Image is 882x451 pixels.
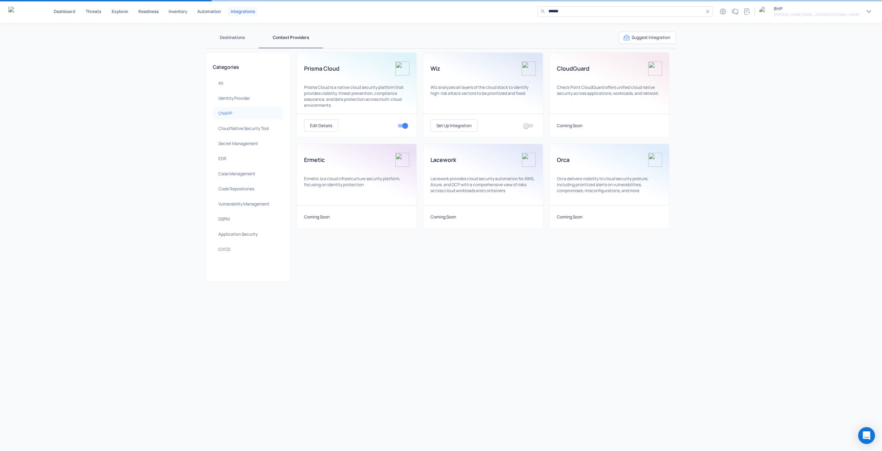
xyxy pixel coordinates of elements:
a: Gem Security [8,7,34,17]
button: Integrations [228,7,258,16]
h6: [PERSON_NAME][EMAIL_ADDRESS][DOMAIN_NAME] [774,12,860,17]
button: Application Security [213,228,283,240]
p: Secret Management [218,140,258,146]
button: Inventory [166,7,190,16]
p: EDR [218,156,226,162]
button: CNAPP [213,107,283,119]
h4: Categories [213,64,283,70]
button: organization logoBHP[PERSON_NAME][EMAIL_ADDRESS][DOMAIN_NAME] [759,6,874,17]
p: CI/CD [218,246,230,252]
p: Identity Provider [218,95,250,101]
p: CNAPP [218,110,232,116]
p: Case Management [218,171,255,177]
button: DSPM [213,213,283,225]
div: Open Intercom Messenger [858,427,875,444]
h3: CloudGuard [557,65,590,72]
p: Orca delivers visibility to cloud security posture, including prioritized alerts on vulnerabiliti... [557,176,662,194]
p: Inventory [169,9,187,14]
button: Destinations [206,27,259,48]
p: Ermetic is a cloud infrastructure security platform, focusing on identity protection [304,176,409,188]
button: Vulnerability Management [213,198,283,210]
p: Cloud Native Security Tool [218,125,269,131]
p: Prisma Cloud is a native cloud security platform that provides visibility, threat prevention, com... [304,84,409,109]
h3: Orca [557,157,570,163]
button: Readiness [136,7,162,16]
p: Coming Soon [430,214,456,220]
p: DSPM [218,216,230,222]
p: Explorer [112,9,129,14]
button: Cloud Native Security Tool [213,122,283,135]
button: Automation [195,7,224,16]
p: BHP [774,6,860,12]
button: Suggest Integration [619,32,676,44]
h3: Prisma Cloud [304,65,340,72]
p: Application Security [218,231,258,237]
button: Threats [82,7,105,16]
p: Coming Soon [304,214,330,220]
button: EDR [213,152,283,165]
p: Wiz analyzes all layers of the cloud stack to identify high-risk attack vectors to be prioritized... [430,84,536,96]
button: Edit Details [304,119,338,132]
button: Case Management [213,168,283,180]
button: Documentation [741,6,752,17]
button: What's new [729,6,741,17]
h3: Ermetic [304,157,325,163]
p: Code Repositories [218,186,254,192]
p: Readiness [138,9,159,14]
h3: Wiz [430,65,440,72]
p: All [218,80,223,86]
img: organization logo [759,6,770,17]
p: Dashboard [54,9,75,14]
button: Explorer [109,7,131,16]
h3: Lacework [430,157,456,163]
p: Vulnerability Management [218,201,269,207]
p: Check Point CloudGuard offers unified cloud native security across applications, workloads, and n... [557,84,662,96]
button: CI/CD [213,243,283,255]
button: Code Repositories [213,183,283,195]
img: Gem Security [8,7,34,15]
p: Integrations [231,9,255,14]
button: Identity Provider [213,92,283,104]
button: All [213,77,283,89]
button: Set Up Integration [430,119,478,132]
button: Dashboard [51,7,78,16]
p: Coming Soon [557,123,582,129]
p: Threats [86,9,101,14]
p: Coming Soon [557,214,582,220]
button: Settings [717,6,729,17]
p: Lacework provides cloud security automation for AWS, Azure, and GCP with a comprehensive view of ... [430,176,536,194]
button: Context Providers [259,27,323,48]
p: Automation [197,9,221,14]
button: Secret Management [213,137,283,150]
